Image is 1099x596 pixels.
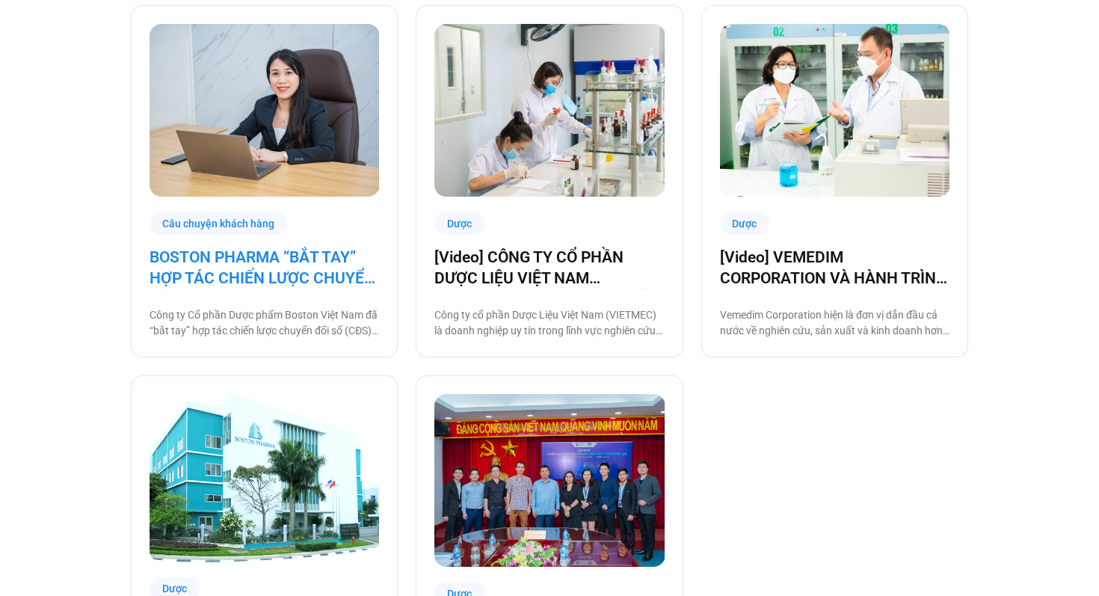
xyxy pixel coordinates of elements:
a: vemedim-chuyen-doi-so-base.vn [720,24,949,197]
div: Dược [434,212,484,235]
p: Công ty cổ phần Dược Liệu Việt Nam (VIETMEC) là doanh nghiệp uy tín trong lĩnh vực nghiên cứu và ... [434,307,664,339]
p: Vemedim Corporation hiện là đơn vị dẫn đầu cả nước về nghiên cứu, sản xuất và kinh doanh hơn 1000... [720,307,949,339]
div: Dược [720,212,770,235]
div: Câu chuyện khách hàng [150,212,287,235]
p: Công ty Cổ phần Dược phẩm Boston Việt Nam đã “bắt tay” hợp tác chiến lược chuyển đổi số (CĐS) cùn... [150,307,379,339]
a: [Video] CÔNG TY CỔ PHẦN DƯỢC LIỆU VIỆT NAM (VIETMEC) TĂNG TỐC CHUYỂN ĐỔI SỐ CÙNG [DOMAIN_NAME] [434,247,664,289]
img: boston pharma chuyển đổi số cùng base [150,24,380,197]
img: Vietmec-chuyen-doi-so-base.vn [434,24,665,197]
a: Vietmec-chuyen-doi-so-base.vn [434,24,664,197]
a: boston pharma chuyển đổi số cùng base [150,24,379,197]
a: [Video] VEMEDIM CORPORATION VÀ HÀNH TRÌNH SỐ HÓA KHÔNG GIAN LÀM VIỆC TRÊN NỀN TẢNG [DOMAIN_NAME] [720,247,949,289]
a: BOSTON PHARMA “BẮT TAY” HỢP TÁC CHIẾN LƯỢC CHUYỂN ĐỔI SỐ CÙNG [DOMAIN_NAME] [150,247,379,289]
img: vemedim-chuyen-doi-so-base.vn [720,24,950,197]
